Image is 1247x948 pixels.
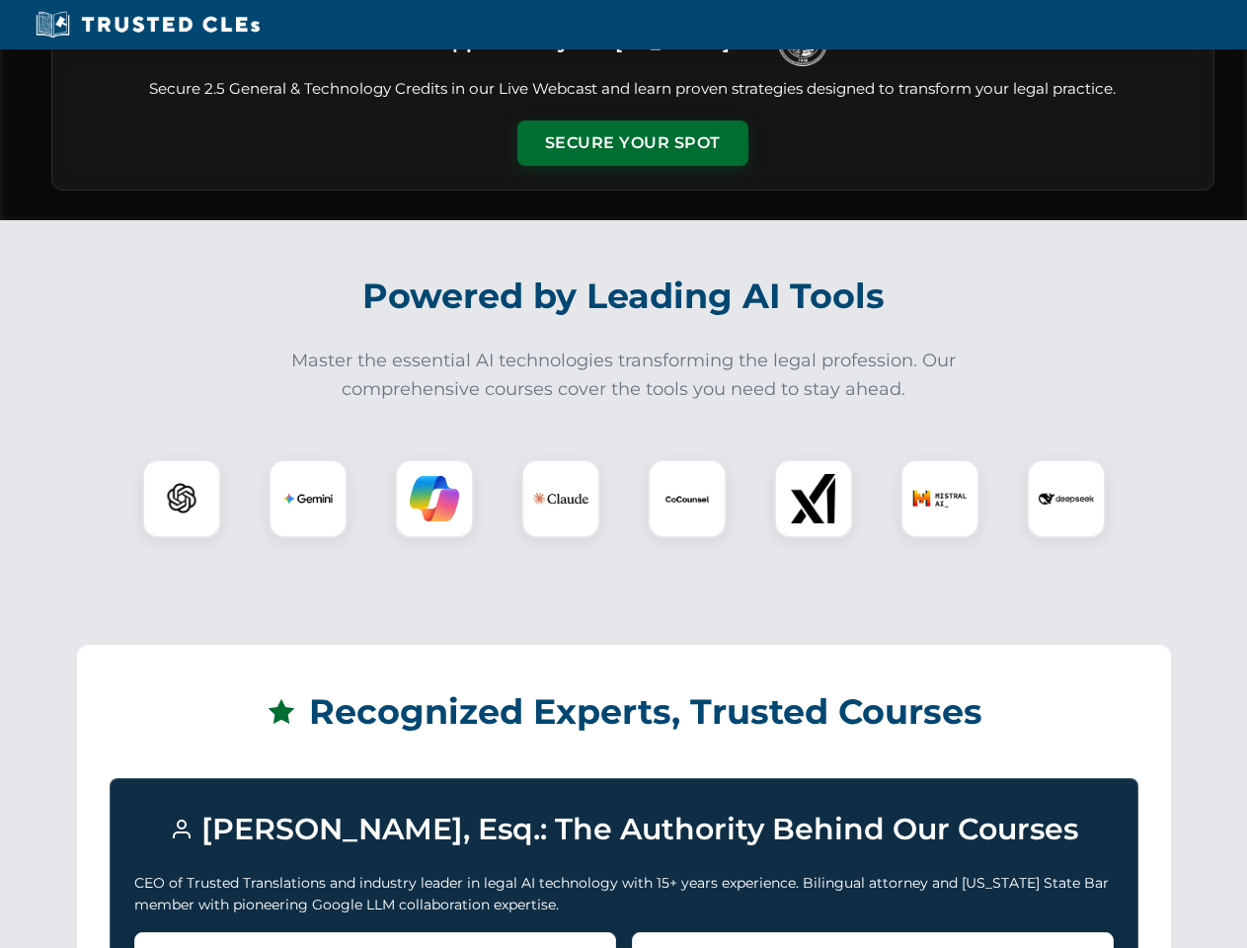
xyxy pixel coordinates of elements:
[900,459,979,538] div: Mistral AI
[30,10,266,39] img: Trusted CLEs
[395,459,474,538] div: Copilot
[662,474,712,523] img: CoCounsel Logo
[517,120,748,166] button: Secure Your Spot
[77,262,1171,331] h2: Powered by Leading AI Tools
[110,677,1138,747] h2: Recognized Experts, Trusted Courses
[912,471,968,526] img: Mistral AI Logo
[533,471,588,526] img: Claude Logo
[283,474,333,523] img: Gemini Logo
[774,459,853,538] div: xAI
[278,347,970,404] p: Master the essential AI technologies transforming the legal profession. Our comprehensive courses...
[521,459,600,538] div: Claude
[76,78,1190,101] p: Secure 2.5 General & Technology Credits in our Live Webcast and learn proven strategies designed ...
[1039,471,1094,526] img: DeepSeek Logo
[134,872,1114,916] p: CEO of Trusted Translations and industry leader in legal AI technology with 15+ years experience....
[153,470,210,527] img: ChatGPT Logo
[269,459,348,538] div: Gemini
[410,474,459,523] img: Copilot Logo
[789,474,838,523] img: xAI Logo
[648,459,727,538] div: CoCounsel
[142,459,221,538] div: ChatGPT
[1027,459,1106,538] div: DeepSeek
[134,803,1114,856] h3: [PERSON_NAME], Esq.: The Authority Behind Our Courses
